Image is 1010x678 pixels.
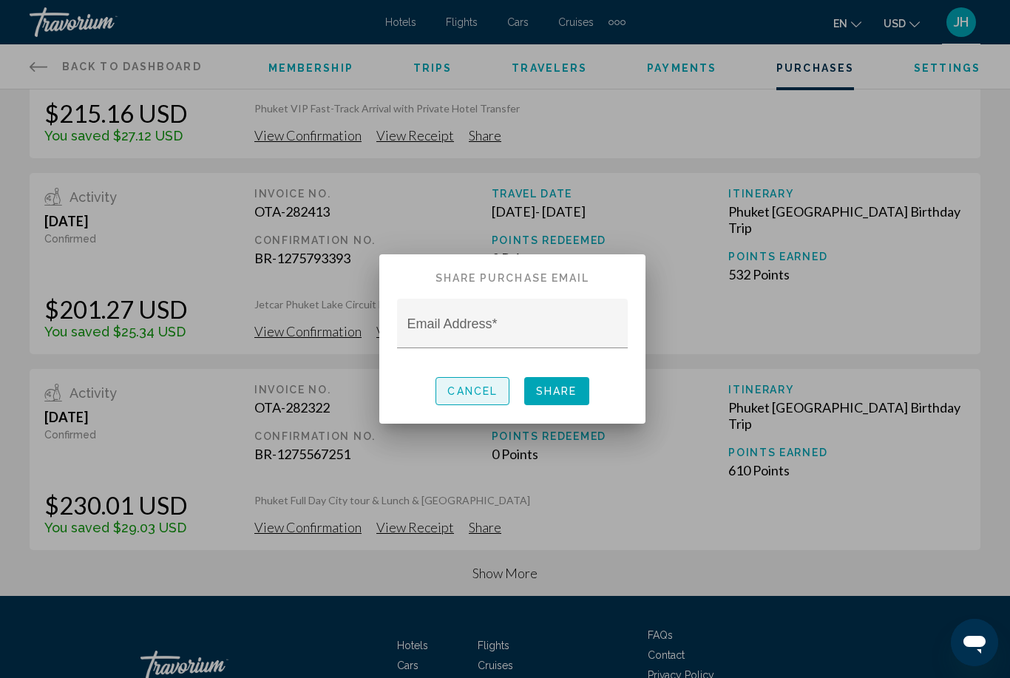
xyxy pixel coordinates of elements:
[397,272,628,284] h2: Share Purchase Email
[536,386,577,398] span: Share
[951,619,998,666] iframe: Button to launch messaging window
[435,377,509,404] button: Cancel
[524,377,589,404] button: Share
[447,386,498,398] span: Cancel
